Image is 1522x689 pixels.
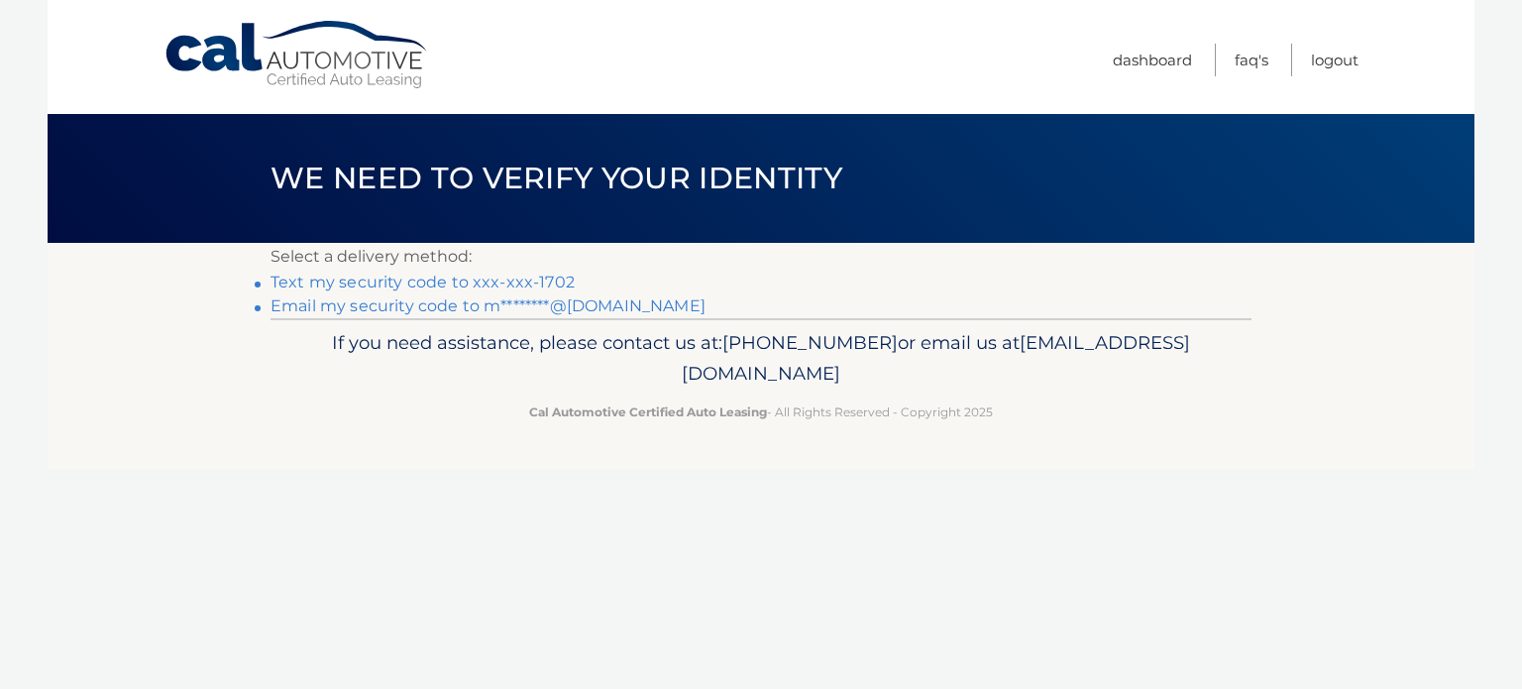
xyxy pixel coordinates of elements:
a: Logout [1311,44,1359,76]
p: If you need assistance, please contact us at: or email us at [283,327,1239,391]
a: Email my security code to m********@[DOMAIN_NAME] [271,296,706,315]
a: FAQ's [1235,44,1268,76]
span: We need to verify your identity [271,160,842,196]
p: - All Rights Reserved - Copyright 2025 [283,402,1239,422]
a: Dashboard [1113,44,1192,76]
span: [PHONE_NUMBER] [722,331,898,354]
strong: Cal Automotive Certified Auto Leasing [529,404,767,419]
a: Cal Automotive [163,20,431,90]
a: Text my security code to xxx-xxx-1702 [271,273,575,291]
p: Select a delivery method: [271,243,1251,271]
